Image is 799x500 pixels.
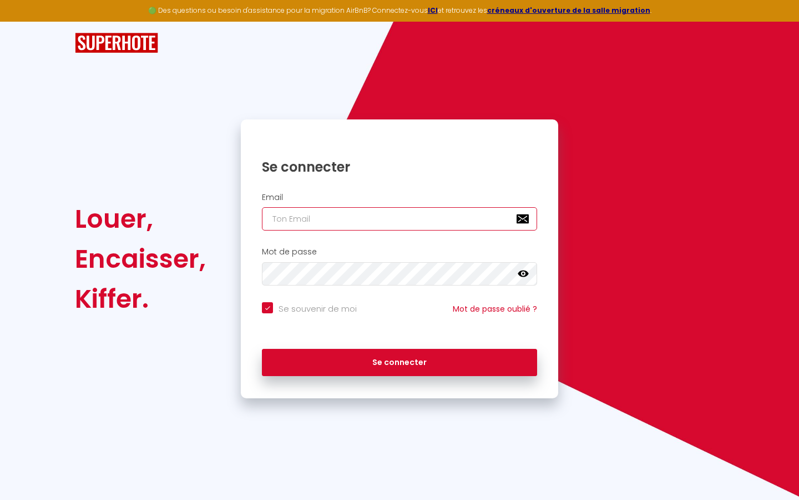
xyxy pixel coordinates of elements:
[262,349,537,377] button: Se connecter
[262,247,537,257] h2: Mot de passe
[428,6,438,15] a: ICI
[75,239,206,279] div: Encaisser,
[262,207,537,231] input: Ton Email
[75,279,206,319] div: Kiffer.
[9,4,42,38] button: Ouvrir le widget de chat LiveChat
[262,193,537,202] h2: Email
[487,6,650,15] a: créneaux d'ouverture de la salle migration
[262,158,537,176] h1: Se connecter
[75,33,158,53] img: SuperHote logo
[453,303,537,314] a: Mot de passe oublié ?
[75,199,206,239] div: Louer,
